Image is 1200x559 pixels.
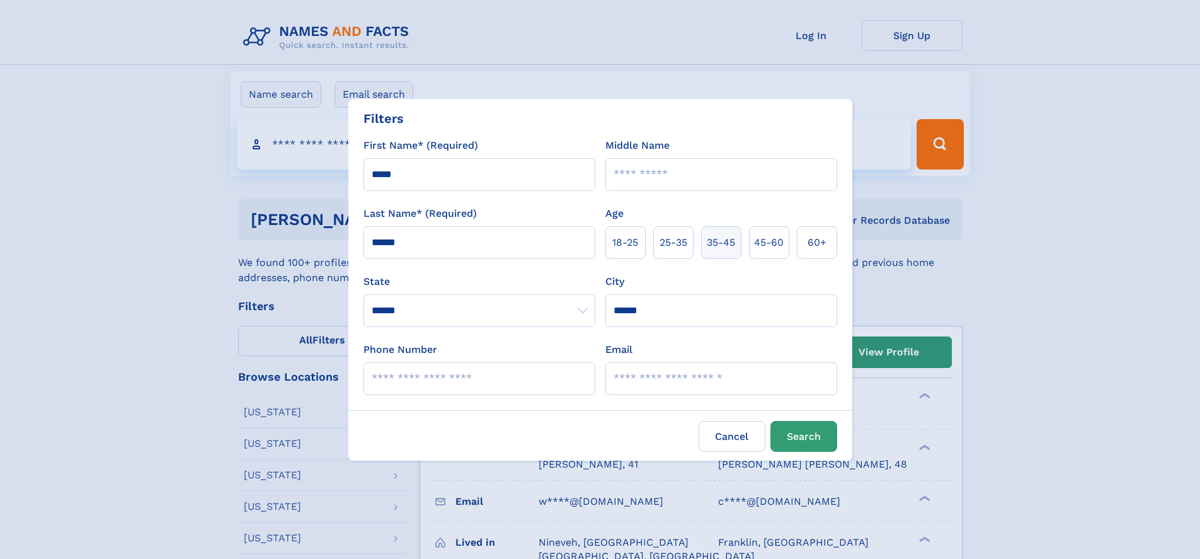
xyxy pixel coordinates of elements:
span: 35‑45 [707,235,735,250]
label: State [363,274,595,289]
label: Phone Number [363,342,437,357]
label: Age [605,206,624,221]
label: First Name* (Required) [363,138,478,153]
div: Filters [363,109,404,128]
span: 45‑60 [754,235,784,250]
button: Search [770,421,837,452]
span: 60+ [808,235,826,250]
label: Cancel [699,421,765,452]
span: 25‑35 [660,235,687,250]
label: Middle Name [605,138,670,153]
label: Email [605,342,632,357]
label: City [605,274,624,289]
label: Last Name* (Required) [363,206,477,221]
span: 18‑25 [612,235,638,250]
